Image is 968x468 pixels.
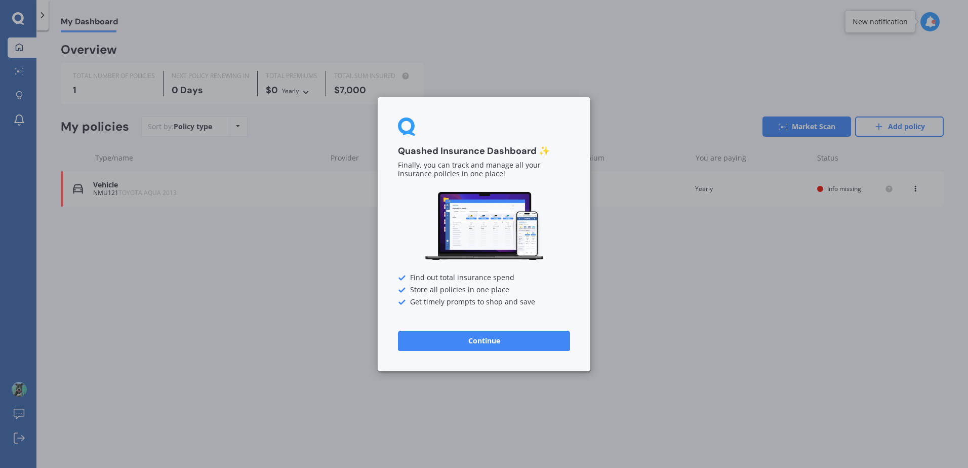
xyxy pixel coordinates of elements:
[398,286,570,294] div: Store all policies in one place
[398,298,570,306] div: Get timely prompts to shop and save
[398,145,570,157] h3: Quashed Insurance Dashboard ✨
[398,330,570,350] button: Continue
[398,161,570,178] p: Finally, you can track and manage all your insurance policies in one place!
[398,274,570,282] div: Find out total insurance spend
[423,190,545,262] img: Dashboard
